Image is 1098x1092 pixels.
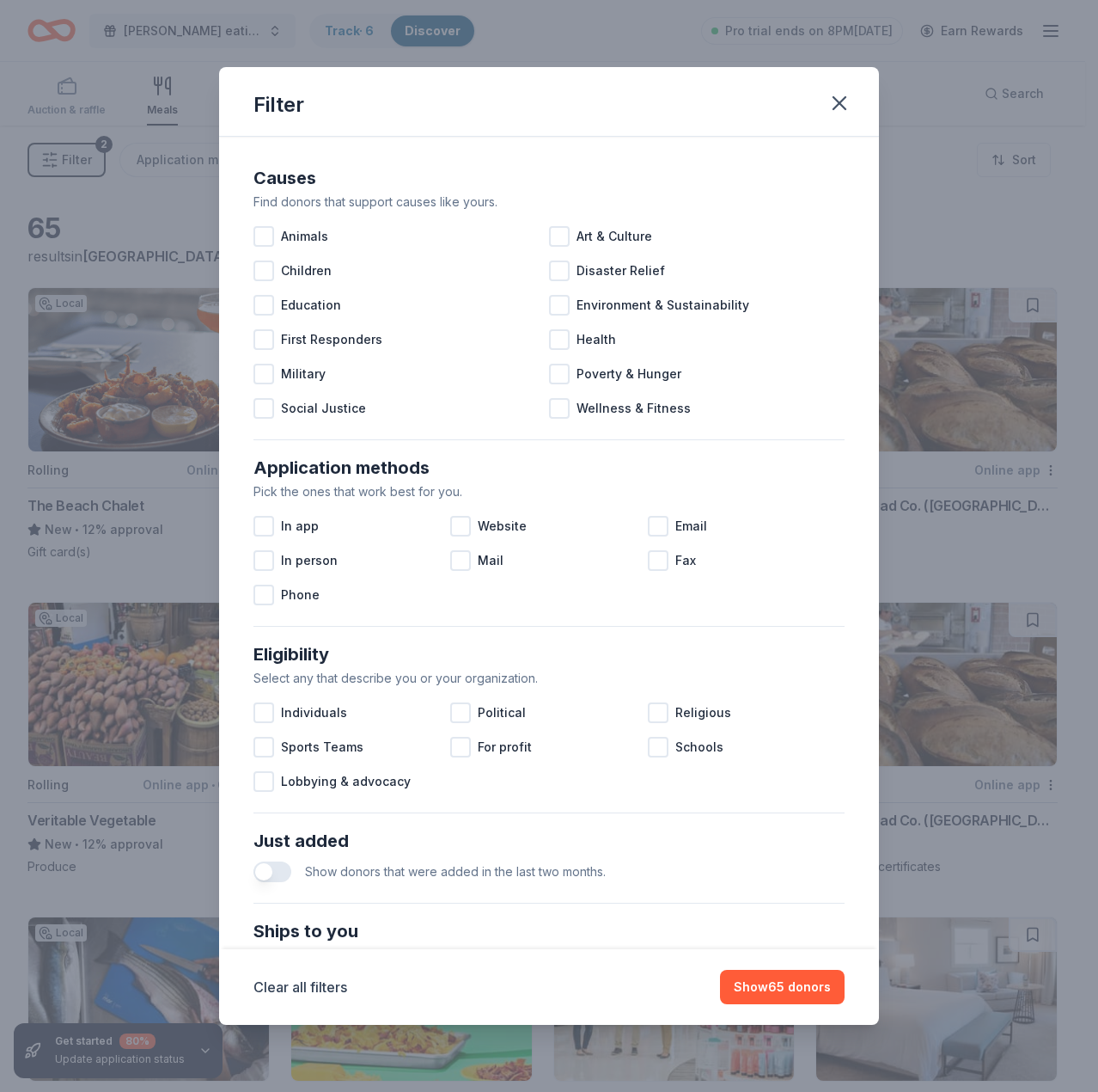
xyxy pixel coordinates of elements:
[281,364,326,384] span: Military
[478,702,526,723] span: Political
[253,192,845,212] div: Find donors that support causes like yours.
[253,827,845,855] div: Just added
[253,917,845,945] div: Ships to you
[253,668,845,689] div: Select any that describe you or your organization.
[253,454,845,482] div: Application methods
[253,164,845,192] div: Causes
[253,641,845,668] div: Eligibility
[281,771,411,792] span: Lobbying & advocacy
[576,329,616,350] span: Health
[675,702,731,723] span: Religious
[281,398,366,419] span: Social Justice
[253,482,845,502] div: Pick the ones that work best for you.
[576,295,749,316] span: Environment & Sustainability
[281,329,382,350] span: First Responders
[281,226,328,247] span: Animals
[281,295,341,316] span: Education
[675,516,707,537] span: Email
[281,737,363,758] span: Sports Teams
[305,864,606,879] span: Show donors that were added in the last two months.
[576,398,691,419] span: Wellness & Fitness
[720,970,845,1004] button: Show65 donors
[675,550,696,571] span: Fax
[281,585,320,605] span: Phone
[675,737,723,758] span: Schools
[576,364,681,384] span: Poverty & Hunger
[281,516,319,537] span: In app
[478,737,532,758] span: For profit
[253,91,304,119] div: Filter
[281,550,338,571] span: In person
[281,261,332,281] span: Children
[576,261,665,281] span: Disaster Relief
[253,977,347,997] button: Clear all filters
[478,516,527,537] span: Website
[478,550,503,571] span: Mail
[281,702,347,723] span: Individuals
[576,226,652,247] span: Art & Culture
